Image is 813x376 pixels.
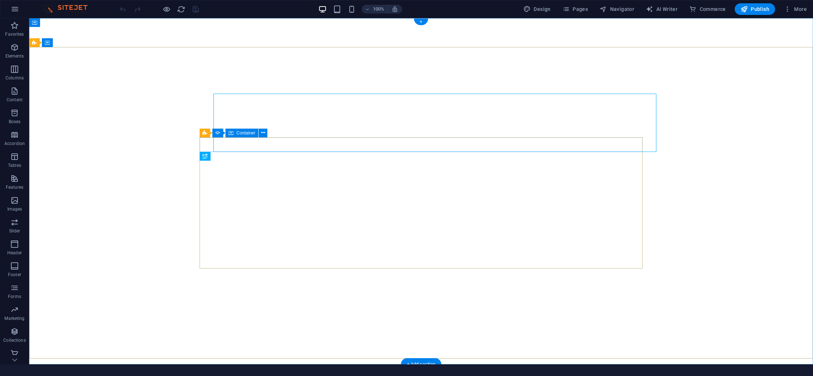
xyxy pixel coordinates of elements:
[597,3,637,15] button: Navigator
[414,19,428,25] div: +
[177,5,185,13] i: Reload page
[562,5,588,13] span: Pages
[735,3,775,15] button: Publish
[392,6,398,12] i: On resize automatically adjust zoom level to fit chosen device.
[401,358,441,371] div: + Add section
[5,31,24,37] p: Favorites
[4,316,24,321] p: Marketing
[6,184,23,190] p: Features
[8,162,21,168] p: Tables
[521,3,554,15] button: Design
[523,5,551,13] span: Design
[521,3,554,15] div: Design (Ctrl+Alt+Y)
[5,75,24,81] p: Columns
[3,337,25,343] p: Collections
[559,3,591,15] button: Pages
[600,5,634,13] span: Navigator
[781,3,810,15] button: More
[643,3,680,15] button: AI Writer
[646,5,677,13] span: AI Writer
[9,119,21,125] p: Boxes
[4,141,25,146] p: Accordion
[686,3,729,15] button: Commerce
[7,97,23,103] p: Content
[784,5,807,13] span: More
[162,5,171,13] button: Click here to leave preview mode and continue editing
[42,5,97,13] img: Editor Logo
[8,294,21,299] p: Forms
[7,250,22,256] p: Header
[741,5,769,13] span: Publish
[8,272,21,278] p: Footer
[9,228,20,234] p: Slider
[5,53,24,59] p: Elements
[373,5,384,13] h6: 100%
[689,5,726,13] span: Commerce
[236,131,255,135] span: Container
[7,206,22,212] p: Images
[362,5,388,13] button: 100%
[177,5,185,13] button: reload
